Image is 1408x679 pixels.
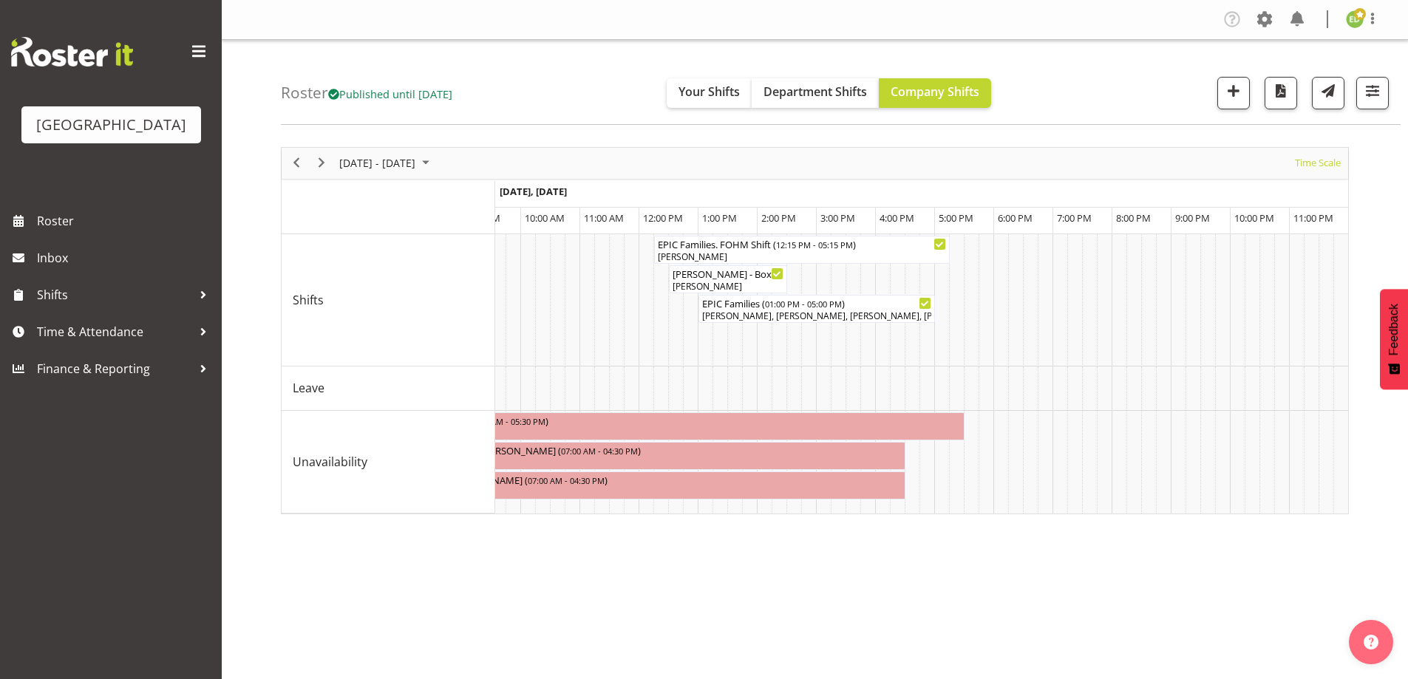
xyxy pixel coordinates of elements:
[584,211,624,225] span: 11:00 AM
[328,86,452,101] span: Published until [DATE]
[1293,154,1344,172] button: Time Scale
[37,358,192,380] span: Finance & Reporting
[752,78,879,108] button: Department Shifts
[776,239,853,250] span: 12:15 PM - 05:15 PM
[469,415,545,427] span: 06:00 AM - 05:30 PM
[658,250,946,264] div: [PERSON_NAME]
[37,321,192,343] span: Time & Attendance
[344,471,905,499] div: Unavailability"s event - Repeats every sunday - Richard Freeman Begin From Sunday, October 12, 20...
[334,148,438,179] div: October 06 - 12, 2025
[1116,211,1151,225] span: 8:00 PM
[293,291,324,309] span: Shifts
[820,211,855,225] span: 3:00 PM
[1265,77,1297,109] button: Download a PDF of the roster according to the set date range.
[288,413,961,428] div: Repeats every [DATE] - [PERSON_NAME] ( )
[939,211,973,225] span: 5:00 PM
[679,83,740,100] span: Your Shifts
[879,78,991,108] button: Company Shifts
[880,211,914,225] span: 4:00 PM
[281,147,1349,514] div: Timeline Week of October 8, 2025
[466,211,500,225] span: 9:00 AM
[658,236,946,251] div: EPIC Families. FOHM Shift ( )
[1293,154,1342,172] span: Time Scale
[287,154,307,172] button: Previous
[282,411,495,513] td: Unavailability resource
[284,148,309,179] div: previous period
[285,412,965,440] div: Unavailability"s event - Repeats every sunday - Richard Freeman Begin From Sunday, October 12, 20...
[1175,211,1210,225] span: 9:00 PM
[528,474,605,486] span: 07:00 AM - 04:30 PM
[998,211,1033,225] span: 6:00 PM
[500,185,567,198] span: [DATE], [DATE]
[1387,304,1401,355] span: Feedback
[673,280,783,293] div: [PERSON_NAME]
[1380,289,1408,389] button: Feedback - Show survey
[702,310,931,323] div: [PERSON_NAME], [PERSON_NAME], [PERSON_NAME], [PERSON_NAME], [PERSON_NAME], [PERSON_NAME]
[761,211,796,225] span: 2:00 PM
[698,295,935,323] div: Shifts"s event - EPIC Families Begin From Sunday, October 12, 2025 at 1:00:00 PM GMT+13:00 Ends A...
[337,154,436,172] button: October 2025
[1364,635,1378,649] img: help-xxl-2.png
[1234,211,1274,225] span: 10:00 PM
[525,211,565,225] span: 10:00 AM
[37,284,192,306] span: Shifts
[347,443,902,457] div: Repeats every [DATE], [DATE] - [PERSON_NAME] ( )
[347,472,902,487] div: Repeats every [DATE] - [PERSON_NAME] ( )
[667,78,752,108] button: Your Shifts
[11,37,133,66] img: Rosterit website logo
[37,210,214,232] span: Roster
[1057,211,1092,225] span: 7:00 PM
[1293,211,1333,225] span: 11:00 PM
[643,211,683,225] span: 12:00 PM
[282,234,495,366] td: Shifts resource
[702,296,931,310] div: EPIC Families ( )
[282,366,495,411] td: Leave resource
[338,154,417,172] span: [DATE] - [DATE]
[1312,77,1344,109] button: Send a list of all shifts for the selected filtered period to all rostered employees.
[281,84,452,101] h4: Roster
[293,379,324,397] span: Leave
[344,442,905,470] div: Unavailability"s event - Repeats every sunday, saturday - Richard Freeman Begin From Sunday, Octo...
[37,247,214,269] span: Inbox
[891,83,979,100] span: Company Shifts
[1217,77,1250,109] button: Add a new shift
[1346,10,1364,28] img: emma-dowman11789.jpg
[763,83,867,100] span: Department Shifts
[673,266,783,281] div: [PERSON_NAME] - Box Office EPIC Families ( )
[654,236,950,264] div: Shifts"s event - EPIC Families. FOHM Shift Begin From Sunday, October 12, 2025 at 12:15:00 PM GMT...
[765,298,842,310] span: 01:00 PM - 05:00 PM
[36,114,186,136] div: [GEOGRAPHIC_DATA]
[293,453,367,471] span: Unavailability
[561,445,638,457] span: 07:00 AM - 04:30 PM
[309,148,334,179] div: next period
[702,211,737,225] span: 1:00 PM
[1356,77,1389,109] button: Filter Shifts
[669,265,787,293] div: Shifts"s event - Valerie - Box Office EPIC Families Begin From Sunday, October 12, 2025 at 12:30:...
[312,154,332,172] button: Next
